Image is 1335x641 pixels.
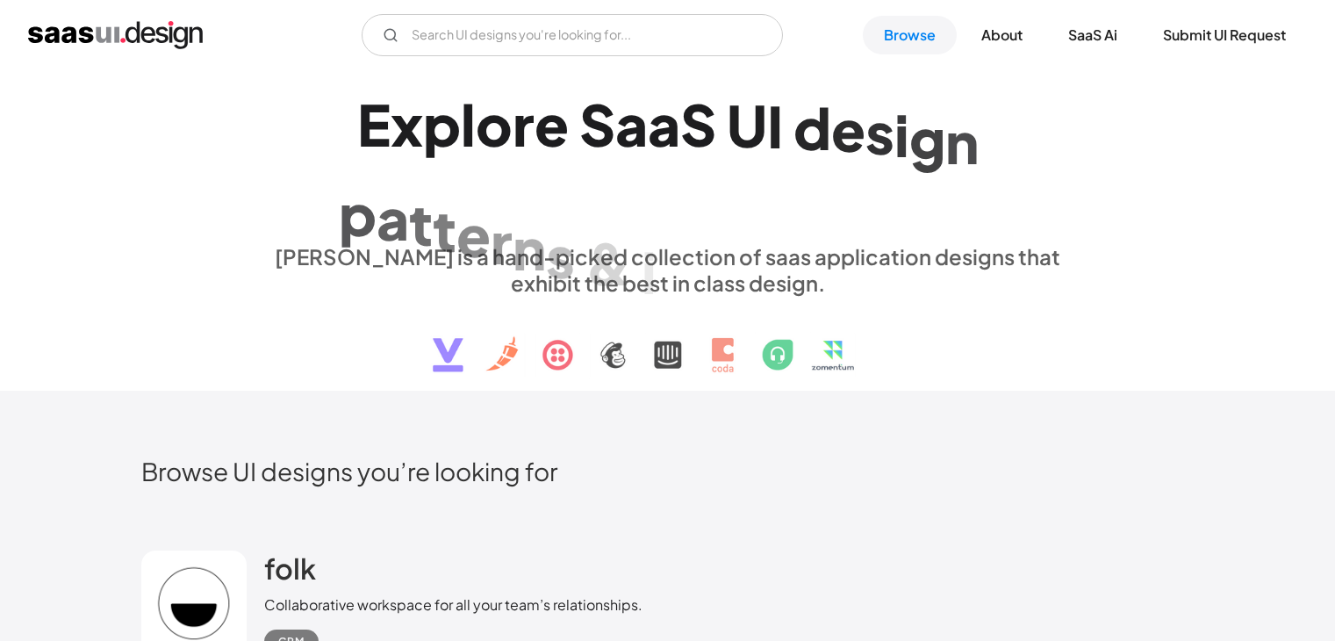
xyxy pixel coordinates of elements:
[585,229,631,297] div: &
[141,456,1195,486] h2: Browse UI designs you’re looking for
[456,201,491,269] div: e
[433,196,456,263] div: t
[357,90,391,158] div: E
[461,90,476,158] div: l
[546,222,575,290] div: s
[793,94,831,162] div: d
[680,91,716,159] div: S
[579,90,615,158] div: S
[767,93,783,161] div: I
[362,14,783,56] input: Search UI designs you're looking for...
[648,90,680,158] div: a
[339,180,377,248] div: p
[642,238,657,306] div: i
[391,90,423,158] div: x
[362,14,783,56] form: Email Form
[831,97,865,164] div: e
[1047,16,1138,54] a: SaaS Ai
[377,185,409,253] div: a
[409,190,433,257] div: t
[423,90,461,158] div: p
[1142,16,1307,54] a: Submit UI Request
[264,551,316,594] a: folk
[535,90,569,158] div: e
[865,98,894,166] div: s
[945,109,979,176] div: n
[727,91,767,159] div: U
[28,21,203,49] a: home
[960,16,1044,54] a: About
[491,208,513,276] div: r
[513,90,535,158] div: r
[402,296,934,387] img: text, icon, saas logo
[264,90,1072,226] h1: Explore SaaS UI design patterns & interactions.
[264,551,316,586] h2: folk
[264,594,642,616] div: Collaborative workspace for all your team’s relationships.
[615,90,648,158] div: a
[909,104,945,172] div: g
[894,102,909,169] div: i
[264,243,1072,296] div: [PERSON_NAME] is a hand-picked collection of saas application designs that exhibit the best in cl...
[863,16,957,54] a: Browse
[476,90,513,158] div: o
[513,214,546,282] div: n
